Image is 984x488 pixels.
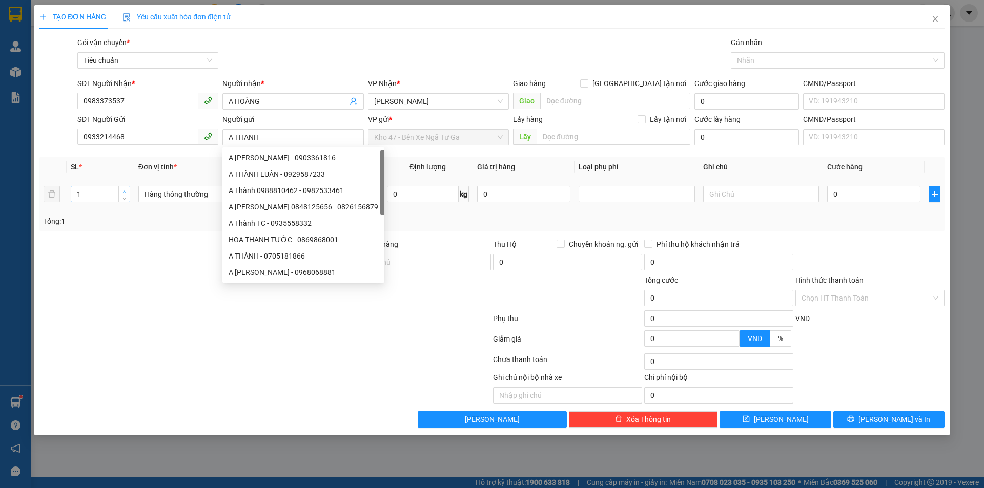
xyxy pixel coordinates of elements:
span: Đơn vị tính [138,163,177,171]
span: plus [39,13,47,20]
div: A THÀNH LUÂN - 0929587233 [229,168,378,180]
div: HOA THANH TƯỚC - 0869868001 [229,234,378,245]
div: Phụ thu [492,313,643,331]
div: A [PERSON_NAME] 0848125656 - 0826156879 [229,201,378,213]
span: HÓA - 0987442244 [55,30,126,38]
label: Gán nhãn [731,38,762,47]
label: Cước giao hàng [694,79,745,88]
div: A [PERSON_NAME] - 0903361816 [229,152,378,163]
th: Ghi chú [699,157,823,177]
span: VND [795,314,810,323]
span: user-add [350,97,358,105]
span: down [121,196,128,202]
span: Lấy [513,129,537,145]
span: phone [204,132,212,140]
span: Yêu cầu xuất hóa đơn điện tử [122,13,231,21]
span: [PERSON_NAME] và In [858,414,930,425]
div: A Thành 0988810462 - 0982533461 [229,185,378,196]
input: Nhập ghi chú [493,387,642,404]
div: A THÀNH - 0705181866 [222,248,384,264]
span: Xóa Thông tin [626,414,671,425]
span: kg [459,186,469,202]
div: CMND/Passport [803,78,944,89]
div: A Thanh Tùng - 0968068881 [222,264,384,281]
div: A THANH TRẦN - 0903361816 [222,150,384,166]
span: [PERSON_NAME] [465,414,520,425]
div: CMND/Passport [803,114,944,125]
span: TẠO ĐƠN HÀNG [39,13,106,21]
label: Ghi chú đơn hàng [342,240,398,248]
button: delete [44,186,60,202]
span: Định lượng [409,163,446,171]
span: 16:59:44 [DATE] [65,59,125,68]
span: Kho 47 - Bến Xe Ngã Tư Ga [374,130,503,145]
div: SĐT Người Nhận [77,78,218,89]
span: Giao [513,93,540,109]
input: Cước giao hàng [694,93,799,110]
span: Thu Hộ [493,240,517,248]
div: A Thanh 0848125656 - 0826156879 [222,199,384,215]
span: VND [748,334,762,343]
span: [PERSON_NAME] [754,414,809,425]
div: Tổng: 1 [44,216,380,227]
div: Giảm giá [492,333,643,351]
div: Chưa thanh toán [492,354,643,372]
span: Hàng thông thường [145,186,248,202]
span: Lấy tận nơi [646,114,690,125]
span: Gửi: [55,6,145,28]
span: VP Nhận [368,79,397,88]
img: icon [122,13,131,22]
span: save [743,415,750,423]
button: printer[PERSON_NAME] và In [833,411,945,428]
span: BXNTG1210250005 - [55,40,149,68]
span: Tiêu chuẩn [84,53,212,68]
div: Người nhận [222,78,363,89]
span: up [121,188,128,195]
input: Dọc đường [537,129,690,145]
span: Phí thu hộ khách nhận trả [652,239,744,250]
label: Cước lấy hàng [694,115,741,123]
button: [PERSON_NAME] [418,411,567,428]
span: Cước hàng [827,163,863,171]
div: VP gửi [368,114,509,125]
div: A THÀNH LUÂN - 0929587233 [222,166,384,182]
div: A Thành TC - 0935558332 [229,218,378,229]
button: save[PERSON_NAME] [720,411,831,428]
button: deleteXóa Thông tin [569,411,718,428]
span: delete [615,415,622,423]
span: 46138_dannhi.tienoanh - In: [55,50,149,68]
label: Hình thức thanh toán [795,276,864,284]
input: 0 [477,186,570,202]
span: Gói vận chuyển [77,38,130,47]
input: Ghi Chú [703,186,819,202]
div: A [PERSON_NAME] - 0968068881 [229,267,378,278]
span: Chuyển khoản ng. gửi [565,239,642,250]
input: Cước lấy hàng [694,129,799,145]
span: % [778,334,783,343]
span: SL [71,163,79,171]
span: Giá trị hàng [477,163,515,171]
th: Loại phụ phí [575,157,699,177]
span: Decrease Value [118,196,130,202]
span: Tổng cước [644,276,678,284]
span: close [931,15,939,23]
input: Dọc đường [540,93,690,109]
span: plus [929,190,939,198]
div: A THÀNH - 0705181866 [229,250,378,262]
div: Chi phí nội bộ [644,372,793,387]
span: [GEOGRAPHIC_DATA] tận nơi [588,78,690,89]
span: Increase Value [118,186,130,196]
strong: Nhận: [20,74,129,130]
div: Người gửi [222,114,363,125]
span: Lấy hàng [513,115,543,123]
input: Ghi chú đơn hàng [342,254,491,270]
div: A Thành 0988810462 - 0982533461 [222,182,384,199]
div: Ghi chú nội bộ nhà xe [493,372,642,387]
span: phone [204,96,212,104]
span: Kho 47 - Bến Xe Ngã Tư Ga [55,6,145,28]
div: SĐT Người Gửi [77,114,218,125]
div: A Thành TC - 0935558332 [222,215,384,231]
span: Cư Kuin [374,94,503,109]
button: Close [921,5,950,34]
button: plus [929,186,940,202]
